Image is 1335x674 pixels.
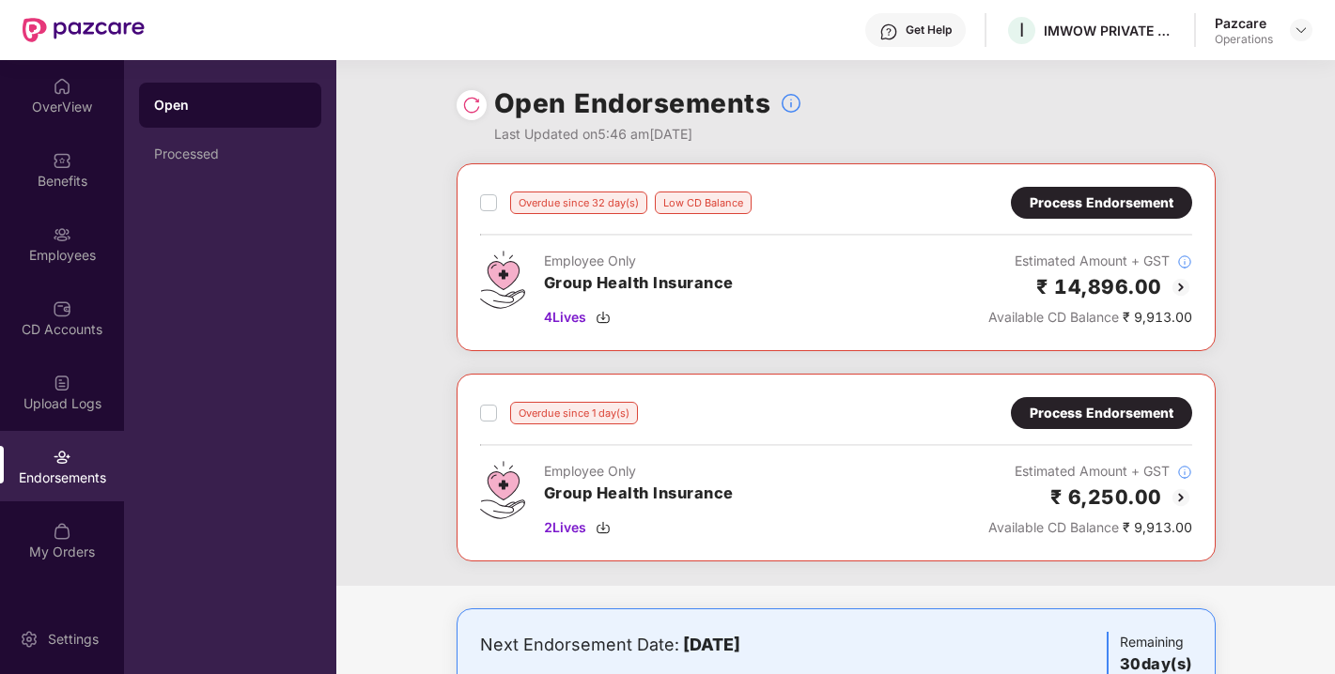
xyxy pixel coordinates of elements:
[1170,486,1192,509] img: svg+xml;base64,PHN2ZyBpZD0iQmFjay0yMHgyMCIgeG1sbnM9Imh0dHA6Ly93d3cudzMub3JnLzIwMDAvc3ZnIiB3aWR0aD...
[53,77,71,96] img: svg+xml;base64,PHN2ZyBpZD0iSG9tZSIgeG1sbnM9Imh0dHA6Ly93d3cudzMub3JnLzIwMDAvc3ZnIiB3aWR0aD0iMjAiIG...
[655,191,752,214] div: Low CD Balance
[988,251,1192,271] div: Estimated Amount + GST
[1044,22,1175,39] div: IMWOW PRIVATE LIMITED
[988,519,1119,535] span: Available CD Balance
[1030,192,1173,213] div: Process Endorsement
[1030,403,1173,423] div: Process Endorsement
[544,271,734,296] h3: Group Health Insurance
[53,522,71,541] img: svg+xml;base64,PHN2ZyBpZD0iTXlfT3JkZXJzIiBkYXRhLW5hbWU9Ik15IE9yZGVycyIgeG1sbnM9Imh0dHA6Ly93d3cudz...
[544,307,586,328] span: 4 Lives
[494,83,771,124] h1: Open Endorsements
[480,632,943,658] div: Next Endorsement Date:
[1050,482,1162,513] h2: ₹ 6,250.00
[1036,271,1162,302] h2: ₹ 14,896.00
[780,92,802,115] img: svg+xml;base64,PHN2ZyBpZD0iSW5mb18tXzMyeDMyIiBkYXRhLW5hbWU9IkluZm8gLSAzMngzMiIgeG1sbnM9Imh0dHA6Ly...
[596,520,611,535] img: svg+xml;base64,PHN2ZyBpZD0iRG93bmxvYWQtMzJ4MzIiIHhtbG5zPSJodHRwOi8vd3d3LnczLm9yZy8yMDAwL3N2ZyIgd2...
[544,461,734,482] div: Employee Only
[988,517,1192,538] div: ₹ 9,913.00
[906,23,952,38] div: Get Help
[154,96,306,115] div: Open
[988,461,1192,482] div: Estimated Amount + GST
[1177,254,1192,269] img: svg+xml;base64,PHN2ZyBpZD0iSW5mb18tXzMyeDMyIiBkYXRhLW5hbWU9IkluZm8gLSAzMngzMiIgeG1sbnM9Imh0dHA6Ly...
[510,402,638,424] div: Overdue since 1 day(s)
[154,146,306,161] div: Processed
[596,310,611,325] img: svg+xml;base64,PHN2ZyBpZD0iRG93bmxvYWQtMzJ4MzIiIHhtbG5zPSJodHRwOi8vd3d3LnczLm9yZy8yMDAwL3N2ZyIgd2...
[544,482,734,506] h3: Group Health Insurance
[53,151,71,170] img: svg+xml;base64,PHN2ZyBpZD0iQmVuZWZpdHMiIHhtbG5zPSJodHRwOi8vd3d3LnczLm9yZy8yMDAwL3N2ZyIgd2lkdGg9Ij...
[494,124,803,145] div: Last Updated on 5:46 am[DATE]
[53,299,71,318] img: svg+xml;base64,PHN2ZyBpZD0iQ0RfQWNjb3VudHMiIGRhdGEtbmFtZT0iQ0QgQWNjb3VudHMiIHhtbG5zPSJodHRwOi8vd3...
[480,251,525,309] img: svg+xml;base64,PHN2ZyB4bWxucz0iaHR0cDovL3d3dy53My5vcmcvMjAwMC9zdmciIHdpZHRoPSI0Ny43MTQiIGhlaWdodD...
[1294,23,1309,38] img: svg+xml;base64,PHN2ZyBpZD0iRHJvcGRvd24tMzJ4MzIiIHhtbG5zPSJodHRwOi8vd3d3LnczLm9yZy8yMDAwL3N2ZyIgd2...
[462,96,481,115] img: svg+xml;base64,PHN2ZyBpZD0iUmVsb2FkLTMyeDMyIiB4bWxucz0iaHR0cDovL3d3dy53My5vcmcvMjAwMC9zdmciIHdpZH...
[20,630,39,649] img: svg+xml;base64,PHN2ZyBpZD0iU2V0dGluZy0yMHgyMCIgeG1sbnM9Imh0dHA6Ly93d3cudzMub3JnLzIwMDAvc3ZnIiB3aW...
[988,307,1192,328] div: ₹ 9,913.00
[23,18,145,42] img: New Pazcare Logo
[879,23,898,41] img: svg+xml;base64,PHN2ZyBpZD0iSGVscC0zMngzMiIgeG1sbnM9Imh0dHA6Ly93d3cudzMub3JnLzIwMDAvc3ZnIiB3aWR0aD...
[53,225,71,244] img: svg+xml;base64,PHN2ZyBpZD0iRW1wbG95ZWVzIiB4bWxucz0iaHR0cDovL3d3dy53My5vcmcvMjAwMC9zdmciIHdpZHRoPS...
[53,448,71,467] img: svg+xml;base64,PHN2ZyBpZD0iRW5kb3JzZW1lbnRzIiB4bWxucz0iaHR0cDovL3d3dy53My5vcmcvMjAwMC9zdmciIHdpZH...
[544,251,734,271] div: Employee Only
[480,461,525,519] img: svg+xml;base64,PHN2ZyB4bWxucz0iaHR0cDovL3d3dy53My5vcmcvMjAwMC9zdmciIHdpZHRoPSI0Ny43MTQiIGhlaWdodD...
[1215,32,1273,47] div: Operations
[544,517,586,538] span: 2 Lives
[53,374,71,392] img: svg+xml;base64,PHN2ZyBpZD0iVXBsb2FkX0xvZ3MiIGRhdGEtbmFtZT0iVXBsb2FkIExvZ3MiIHhtbG5zPSJodHRwOi8vd3...
[1019,19,1024,41] span: I
[510,191,647,214] div: Overdue since 32 day(s)
[1177,465,1192,480] img: svg+xml;base64,PHN2ZyBpZD0iSW5mb18tXzMyeDMyIiBkYXRhLW5hbWU9IkluZm8gLSAzMngzMiIgeG1sbnM9Imh0dHA6Ly...
[988,309,1119,325] span: Available CD Balance
[42,630,104,649] div: Settings
[1170,276,1192,299] img: svg+xml;base64,PHN2ZyBpZD0iQmFjay0yMHgyMCIgeG1sbnM9Imh0dHA6Ly93d3cudzMub3JnLzIwMDAvc3ZnIiB3aWR0aD...
[683,635,740,654] b: [DATE]
[1215,14,1273,32] div: Pazcare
